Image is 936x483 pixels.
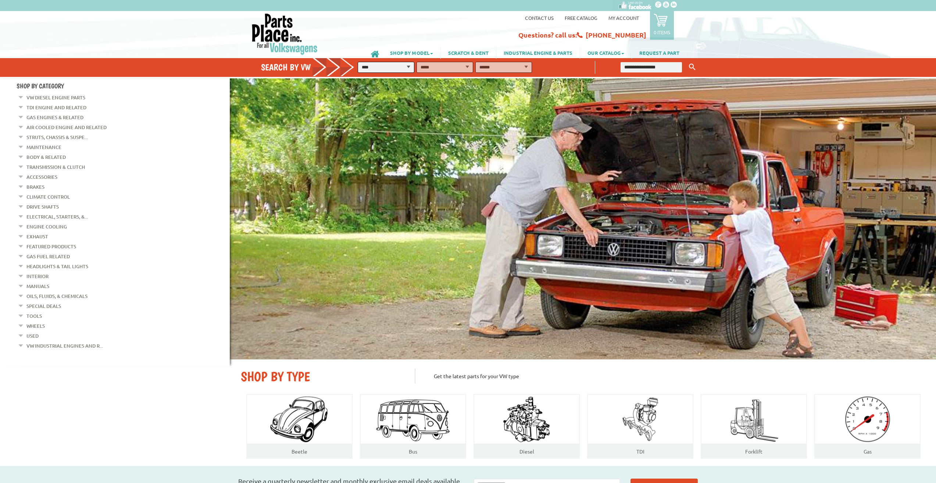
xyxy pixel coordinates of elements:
a: Struts, Chassis & Suspe... [26,132,88,142]
a: Oils, Fluids, & Chemicals [26,291,87,301]
a: Special Deals [26,301,61,311]
a: Gas Engines & Related [26,113,83,122]
img: Forklift [728,394,780,444]
img: Diesel [500,394,553,444]
a: Accessories [26,172,57,182]
a: Beetle [292,448,307,455]
a: Gas [864,448,872,455]
img: Parts Place Inc! [251,13,318,55]
a: Free Catalog [565,15,597,21]
a: REQUEST A PART [632,46,687,59]
a: Forklift [745,448,762,455]
a: Bus [409,448,417,455]
a: Contact us [525,15,554,21]
a: Transmission & Clutch [26,162,85,172]
a: Interior [26,271,49,281]
a: Engine Cooling [26,222,67,231]
a: Diesel [519,448,534,455]
a: Air Cooled Engine and Related [26,122,107,132]
img: Beatle [262,394,336,444]
a: Maintenance [26,142,61,152]
a: Used [26,331,39,341]
a: SCRATCH & DENT [441,46,496,59]
a: Headlights & Tail Lights [26,262,88,271]
a: SHOP BY MODEL [383,46,440,59]
img: Bus [374,396,452,443]
a: 0 items [650,11,674,40]
a: Body & Related [26,152,66,162]
a: Tools [26,311,42,321]
img: Gas [838,394,897,444]
h2: SHOP BY TYPE [241,369,404,384]
a: VW Diesel Engine Parts [26,93,85,102]
a: Exhaust [26,232,48,241]
a: My Account [608,15,639,21]
button: Keyword Search [687,61,698,73]
a: Featured Products [26,242,76,251]
a: Climate Control [26,192,70,202]
a: Wheels [26,321,45,331]
h4: Shop By Category [17,82,230,90]
a: TDI [636,448,644,455]
a: INDUSTRIAL ENGINE & PARTS [496,46,580,59]
p: Get the latest parts for your VW type [415,369,925,383]
p: 0 items [654,29,670,35]
a: Drive Shafts [26,202,59,212]
a: Brakes [26,182,44,192]
a: Electrical, Starters, &... [26,212,88,221]
a: Gas Fuel Related [26,252,70,261]
a: OUR CATALOG [580,46,632,59]
img: TDI [617,394,664,444]
a: Manuals [26,281,49,291]
img: First slide [900x500] [230,78,936,359]
a: VW Industrial Engines and R... [26,341,103,351]
h4: Search by VW [261,62,362,72]
a: TDI Engine and Related [26,103,86,112]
